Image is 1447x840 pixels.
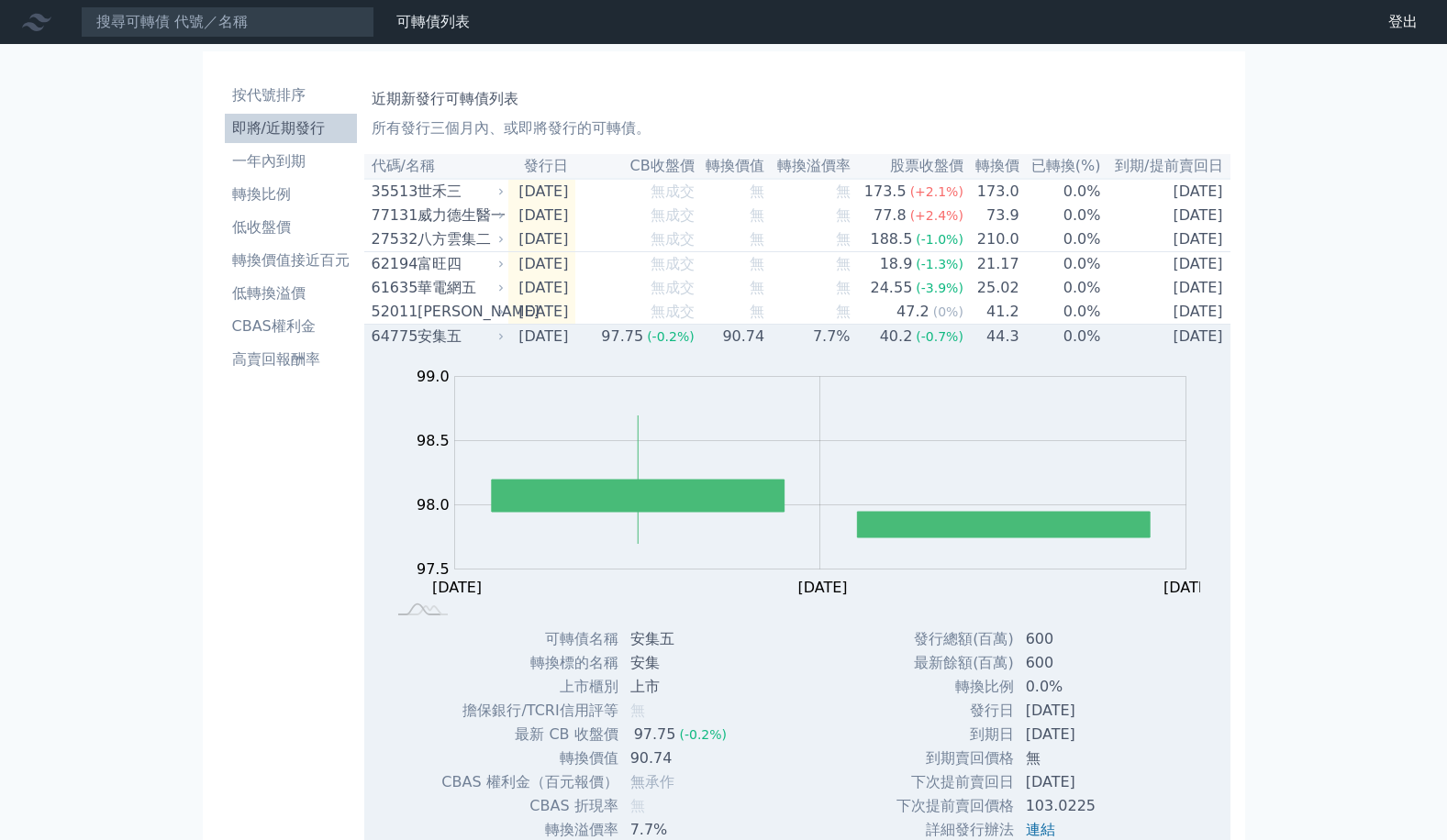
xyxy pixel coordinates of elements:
[372,253,413,275] div: 62194
[964,276,1020,300] td: 25.02
[696,154,766,179] th: 轉換價值
[765,154,851,179] th: 轉換溢價率
[619,746,741,770] td: 90.74
[1020,154,1102,179] th: 已轉換(%)
[417,228,501,250] div: 八方雲集二
[417,368,450,385] tspan: 99.0
[896,723,1015,746] td: 到期日
[508,276,576,300] td: [DATE]
[508,154,576,179] th: 發行日
[440,627,618,651] td: 可轉債名稱
[225,150,357,172] li: 一年內到期
[225,312,357,341] a: CBAS權利金
[964,179,1020,204] td: 173.0
[225,180,357,209] a: 轉換比例
[1020,179,1102,204] td: 0.0%
[964,300,1020,325] td: 41.2
[916,232,963,247] span: (-1.0%)
[225,147,357,176] a: 一年內到期
[1102,252,1230,277] td: [DATE]
[440,699,618,723] td: 擔保銀行/TCRI信用評等
[1015,675,1153,699] td: 0.0%
[964,252,1020,277] td: 21.17
[867,228,917,250] div: 188.5
[364,154,508,179] th: 代碼/名稱
[440,651,618,675] td: 轉換標的名稱
[1102,204,1230,227] td: [DATE]
[1102,227,1230,252] td: [DATE]
[893,301,933,323] div: 47.2
[440,770,618,794] td: CBAS 權利金（百元報價）
[372,326,413,348] div: 64775
[876,326,917,348] div: 40.2
[1102,154,1230,179] th: 到期/提前賣回日
[372,277,413,299] div: 61635
[750,255,764,272] span: 無
[372,228,413,250] div: 27532
[836,279,851,296] span: 無
[651,182,695,200] span: 無成交
[836,182,851,200] span: 無
[417,277,501,299] div: 華電網五
[406,368,1214,596] g: Chart
[933,304,963,319] span: (0%)
[417,560,450,578] tspan: 97.5
[679,727,727,742] span: (-0.2%)
[619,651,741,675] td: 安集
[417,432,450,449] tspan: 98.5
[1015,746,1153,770] td: 無
[896,770,1015,794] td: 下次提前賣回日
[440,723,618,746] td: 最新 CB 收盤價
[417,496,450,514] tspan: 98.0
[836,303,851,320] span: 無
[372,301,413,323] div: 52011
[440,746,618,770] td: 轉換價值
[630,724,680,746] div: 97.75
[896,675,1015,699] td: 轉換比例
[1374,7,1432,37] a: 登出
[750,182,764,200] span: 無
[225,117,357,139] li: 即將/近期發行
[225,249,357,271] li: 轉換價值接近百元
[225,246,357,275] a: 轉換價值接近百元
[225,279,357,308] a: 低轉換溢價
[852,154,964,179] th: 股票收盤價
[225,84,357,106] li: 按代號排序
[372,117,1223,139] p: 所有發行三個月內、或即將發行的可轉債。
[896,794,1015,818] td: 下次提前賣回價格
[798,579,848,596] tspan: [DATE]
[508,204,576,227] td: [DATE]
[1102,276,1230,300] td: [DATE]
[225,81,357,110] a: 按代號排序
[916,329,963,344] span: (-0.7%)
[508,252,576,277] td: [DATE]
[1015,627,1153,651] td: 600
[647,329,695,344] span: (-0.2%)
[651,255,695,272] span: 無成交
[964,154,1020,179] th: 轉換價
[651,279,695,296] span: 無成交
[225,348,357,370] li: 高賣回報酬率
[492,415,1150,544] g: Series
[508,227,576,252] td: [DATE]
[440,794,618,818] td: CBAS 折現率
[651,230,695,248] span: 無成交
[836,206,851,224] span: 無
[417,204,501,227] div: 威力德生醫一
[1015,794,1153,818] td: 103.0225
[1102,179,1230,204] td: [DATE]
[619,627,741,651] td: 安集五
[910,184,963,199] span: (+2.1%)
[417,181,501,203] div: 世禾三
[916,257,963,271] span: (-1.3%)
[1015,651,1153,675] td: 600
[1020,227,1102,252] td: 0.0%
[870,204,910,227] div: 77.8
[1015,699,1153,723] td: [DATE]
[417,326,501,348] div: 安集五
[1102,300,1230,325] td: [DATE]
[750,279,764,296] span: 無
[630,797,645,814] span: 無
[916,281,963,295] span: (-3.9%)
[910,208,963,223] span: (+2.4%)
